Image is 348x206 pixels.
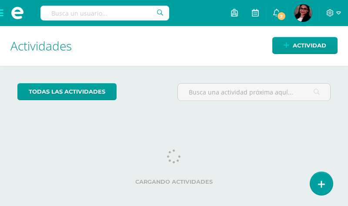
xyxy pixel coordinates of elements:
[17,179,331,185] label: Cargando actividades
[40,6,169,20] input: Busca un usuario...
[178,84,330,101] input: Busca una actividad próxima aquí...
[294,4,312,22] img: 1f29bb17d9c371b7859f6d82ae88f7d4.png
[272,37,338,54] a: Actividad
[293,37,326,54] span: Actividad
[10,26,338,66] h1: Actividades
[277,11,286,21] span: 2
[17,83,117,100] a: todas las Actividades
